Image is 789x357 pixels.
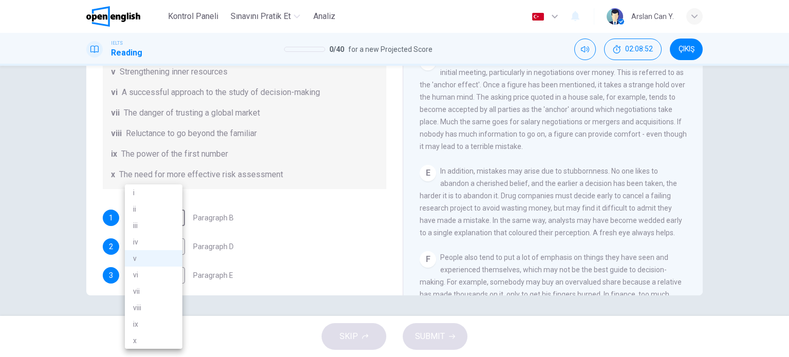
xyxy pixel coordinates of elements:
li: viii [125,299,182,316]
li: i [125,184,182,201]
li: ix [125,316,182,332]
li: v [125,250,182,267]
li: x [125,332,182,349]
li: vii [125,283,182,299]
li: iii [125,217,182,234]
li: ii [125,201,182,217]
li: vi [125,267,182,283]
li: iv [125,234,182,250]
